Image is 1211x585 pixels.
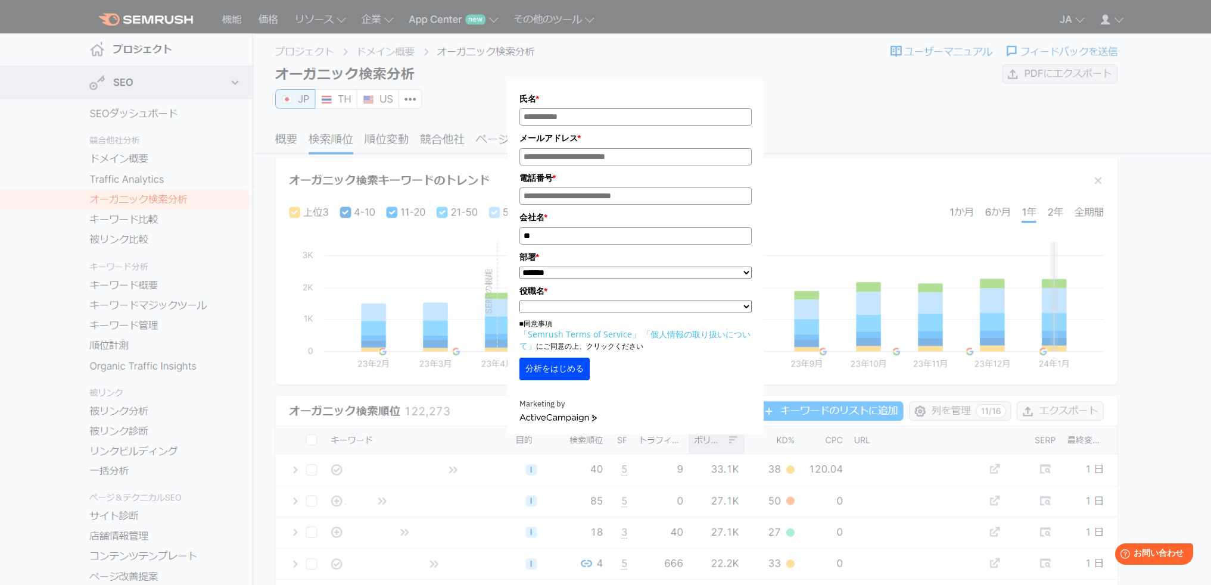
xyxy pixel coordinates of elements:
button: 分析をはじめる [519,358,590,380]
iframe: Help widget launcher [1105,539,1198,572]
label: メールアドレス [519,132,752,145]
p: ■同意事項 にご同意の上、クリックください [519,318,752,352]
label: 電話番号 [519,171,752,184]
div: Marketing by [519,398,752,411]
a: 「Semrush Terms of Service」 [519,329,640,340]
a: 「個人情報の取り扱いについて」 [519,329,751,351]
img: npw-badge-icon-locked.svg [734,112,744,122]
label: 会社名 [519,211,752,224]
label: 役職名 [519,284,752,298]
label: 氏名 [519,92,752,105]
label: 部署 [519,251,752,264]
